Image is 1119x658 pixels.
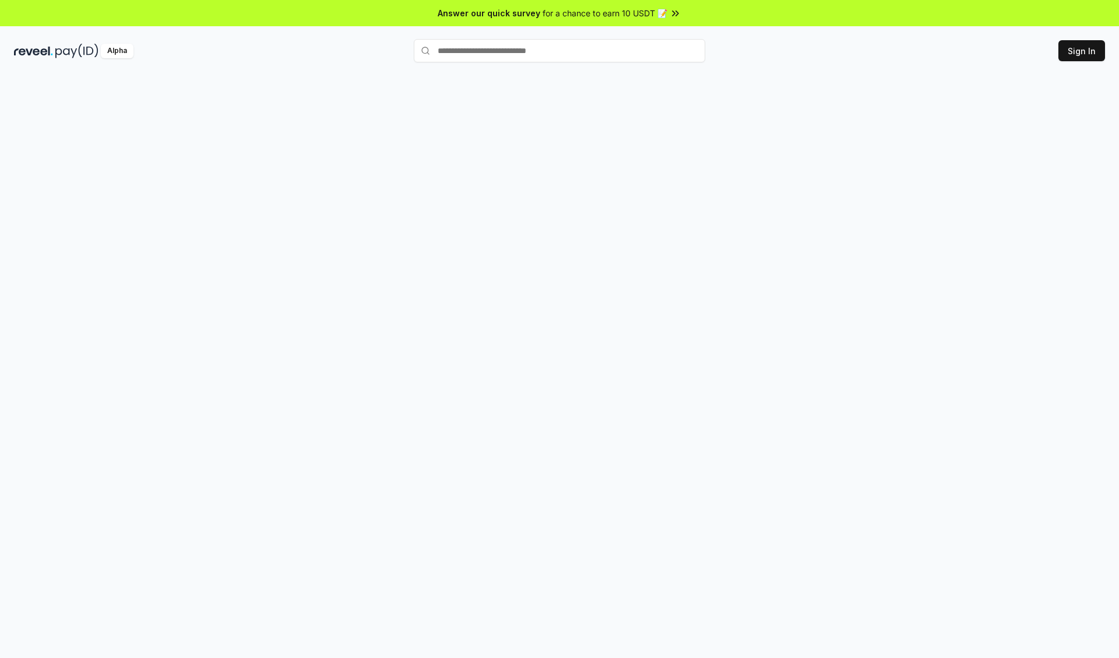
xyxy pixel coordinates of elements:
span: Answer our quick survey [438,7,540,19]
button: Sign In [1058,40,1105,61]
img: reveel_dark [14,44,53,58]
div: Alpha [101,44,133,58]
span: for a chance to earn 10 USDT 📝 [543,7,667,19]
img: pay_id [55,44,98,58]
